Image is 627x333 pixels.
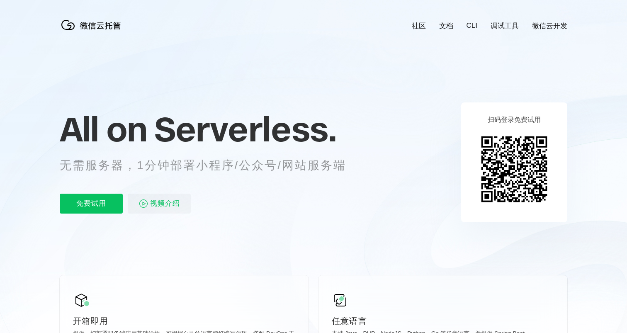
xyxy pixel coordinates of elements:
[73,315,295,327] p: 开箱即用
[532,21,567,31] a: 微信云开发
[60,194,123,214] p: 免费试用
[60,17,126,33] img: 微信云托管
[491,21,519,31] a: 调试工具
[488,116,541,124] p: 扫码登录免费试用
[467,22,477,30] a: CLI
[439,21,453,31] a: 文档
[60,157,362,174] p: 无需服务器，1分钟部署小程序/公众号/网站服务端
[150,194,180,214] span: 视频介绍
[60,108,146,150] span: All on
[139,199,148,209] img: video_play.svg
[60,27,126,34] a: 微信云托管
[412,21,426,31] a: 社区
[154,108,336,150] span: Serverless.
[332,315,554,327] p: 任意语言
